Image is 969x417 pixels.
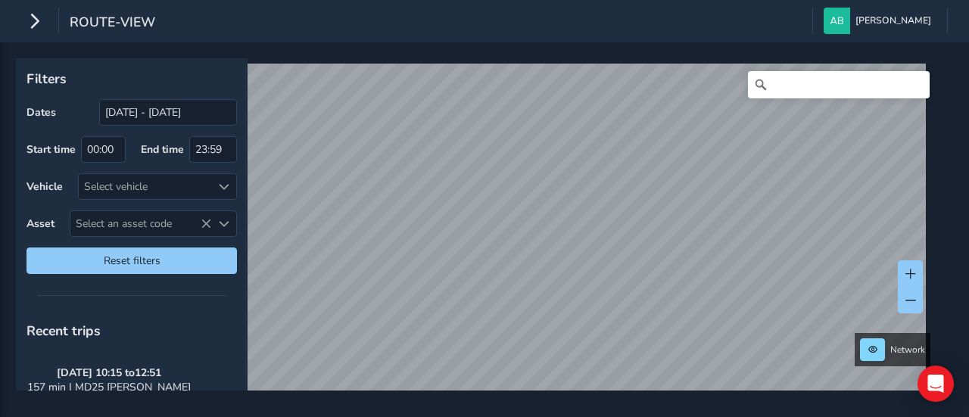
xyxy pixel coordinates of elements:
[79,174,211,199] div: Select vehicle
[26,142,76,157] label: Start time
[26,247,237,274] button: Reset filters
[824,8,850,34] img: diamond-layout
[57,366,161,380] strong: [DATE] 10:15 to 12:51
[26,179,63,194] label: Vehicle
[70,211,211,236] span: Select an asset code
[27,380,191,394] span: 157 min | MD25 [PERSON_NAME]
[21,64,926,408] canvas: Map
[26,69,237,89] p: Filters
[26,216,55,231] label: Asset
[748,71,930,98] input: Search
[890,344,925,356] span: Network
[141,142,184,157] label: End time
[70,13,155,34] span: route-view
[918,366,954,402] div: Open Intercom Messenger
[211,211,236,236] div: Select an asset code
[855,8,931,34] span: [PERSON_NAME]
[26,105,56,120] label: Dates
[824,8,936,34] button: [PERSON_NAME]
[38,254,226,268] span: Reset filters
[26,322,101,340] span: Recent trips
